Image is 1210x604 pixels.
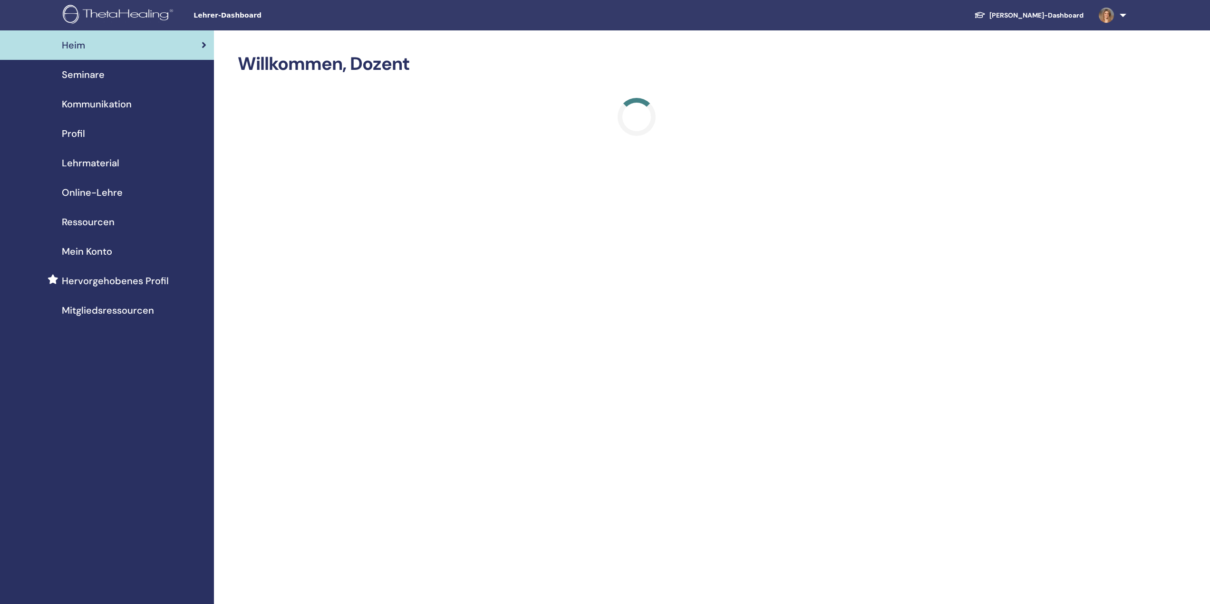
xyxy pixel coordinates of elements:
[62,185,123,200] span: Online-Lehre
[62,38,85,52] span: Heim
[62,215,115,229] span: Ressourcen
[63,5,176,26] img: logo.png
[62,67,105,82] span: Seminare
[967,7,1091,24] a: [PERSON_NAME]-Dashboard
[194,10,336,20] span: Lehrer-Dashboard
[62,274,169,288] span: Hervorgehobenes Profil
[62,244,112,259] span: Mein Konto
[1099,8,1114,23] img: default.jpg
[62,97,132,111] span: Kommunikation
[62,156,119,170] span: Lehrmaterial
[62,126,85,141] span: Profil
[238,53,1036,75] h2: Willkommen, Dozent
[974,11,986,19] img: graduation-cap-white.svg
[62,303,154,317] span: Mitgliedsressourcen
